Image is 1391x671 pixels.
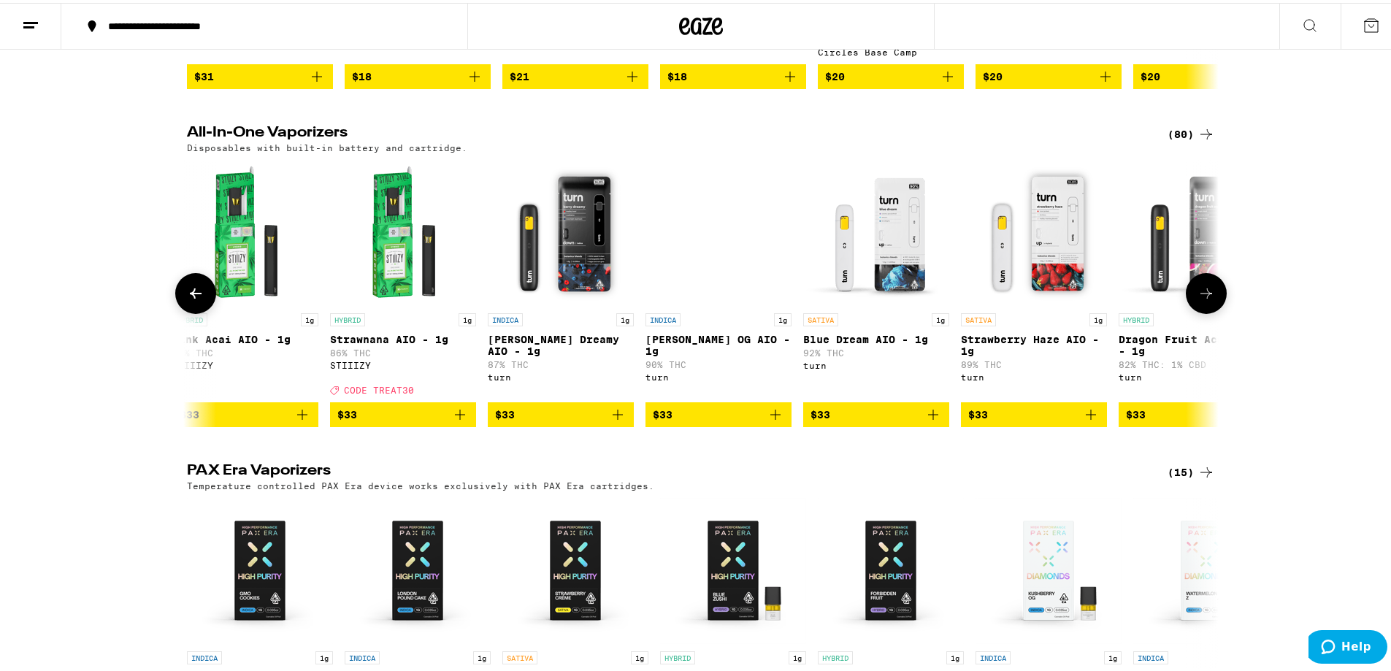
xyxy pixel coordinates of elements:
[187,140,467,150] p: Disposables with built-in battery and cartridge.
[803,157,949,399] a: Open page for Blue Dream AIO - 1g from turn
[818,648,853,662] p: HYBRID
[172,157,318,399] a: Open page for Pink Acai AIO - 1g from STIIIZY
[187,648,222,662] p: INDICA
[774,310,792,323] p: 1g
[961,331,1107,354] p: Strawberry Haze AIO - 1g
[803,157,949,303] img: turn - Blue Dream AIO - 1g
[1119,331,1265,354] p: Dragon Fruit Acai AIO - 1g
[330,310,365,323] p: HYBRID
[645,369,792,379] div: turn
[172,358,318,367] div: STIIIZY
[344,383,414,392] span: CODE TREAT30
[645,157,792,303] img: turn - Mango Guava OG AIO - 1g
[345,61,491,86] button: Add to bag
[495,406,515,418] span: $33
[1308,627,1387,664] iframe: Opens a widget where you can find more information
[645,357,792,367] p: 90% THC
[301,310,318,323] p: 1g
[667,68,687,80] span: $18
[488,157,634,303] img: turn - Berry Dreamy AIO - 1g
[330,157,476,399] a: Open page for Strawnana AIO - 1g from STIIIZY
[330,345,476,355] p: 86% THC
[961,399,1107,424] button: Add to bag
[803,345,949,355] p: 92% THC
[976,495,1122,641] img: PAX - Pax Diamonds : Kushberry OG - 1g
[961,357,1107,367] p: 89% THC
[803,399,949,424] button: Add to bag
[194,68,214,80] span: $31
[187,495,333,641] img: PAX - Pax High Purity: GMO Cookies - 1g
[502,61,648,86] button: Add to bag
[811,406,830,418] span: $33
[330,331,476,342] p: Strawnana AIO - 1g
[510,68,529,80] span: $21
[330,399,476,424] button: Add to bag
[946,648,964,662] p: 1g
[315,648,333,662] p: 1g
[818,495,964,641] img: PAX - Pax High Purity: Forbidden Fruit - 1g
[488,331,634,354] p: [PERSON_NAME] Dreamy AIO - 1g
[645,157,792,399] a: Open page for Mango Guava OG AIO - 1g from turn
[488,369,634,379] div: turn
[473,648,491,662] p: 1g
[172,157,318,303] img: STIIIZY - Pink Acai AIO - 1g
[932,310,949,323] p: 1g
[488,310,523,323] p: INDICA
[459,310,476,323] p: 1g
[1119,157,1265,399] a: Open page for Dragon Fruit Acai AIO - 1g from turn
[345,648,380,662] p: INDICA
[818,45,964,54] div: Circles Base Camp
[172,345,318,355] p: 87% THC
[180,406,199,418] span: $33
[488,157,634,399] a: Open page for Berry Dreamy AIO - 1g from turn
[172,331,318,342] p: Pink Acai AIO - 1g
[803,310,838,323] p: SATIVA
[1104,648,1122,662] p: 1g
[961,310,996,323] p: SATIVA
[1141,68,1160,80] span: $20
[616,310,634,323] p: 1g
[187,123,1143,140] h2: All-In-One Vaporizers
[818,61,964,86] button: Add to bag
[645,310,681,323] p: INDICA
[660,495,806,641] img: PAX - High Purity: Blue Zushi - 1g
[172,310,207,323] p: HYBRID
[1119,369,1265,379] div: turn
[825,68,845,80] span: $20
[968,406,988,418] span: $33
[789,648,806,662] p: 1g
[631,648,648,662] p: 1g
[645,399,792,424] button: Add to bag
[961,157,1107,303] img: turn - Strawberry Haze AIO - 1g
[352,68,372,80] span: $18
[976,648,1011,662] p: INDICA
[502,495,648,641] img: PAX - Pax High Purity: Strawberry Creme - 1g
[803,331,949,342] p: Blue Dream AIO - 1g
[645,331,792,354] p: [PERSON_NAME] OG AIO - 1g
[187,478,654,488] p: Temperature controlled PAX Era device works exclusively with PAX Era cartridges.
[803,358,949,367] div: turn
[1133,61,1279,86] button: Add to bag
[1119,157,1265,303] img: turn - Dragon Fruit Acai AIO - 1g
[172,399,318,424] button: Add to bag
[488,399,634,424] button: Add to bag
[660,648,695,662] p: HYBRID
[187,61,333,86] button: Add to bag
[488,357,634,367] p: 87% THC
[653,406,672,418] span: $33
[330,358,476,367] div: STIIIZY
[976,61,1122,86] button: Add to bag
[337,406,357,418] span: $33
[961,369,1107,379] div: turn
[187,461,1143,478] h2: PAX Era Vaporizers
[1168,461,1215,478] a: (15)
[1089,310,1107,323] p: 1g
[1168,123,1215,140] a: (80)
[1119,399,1265,424] button: Add to bag
[345,495,491,641] img: PAX - Pax High Purity: London Pound Cake - 1g
[1133,495,1279,641] img: PAX - Pax Diamonds : Watermelon Z - 1g
[660,61,806,86] button: Add to bag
